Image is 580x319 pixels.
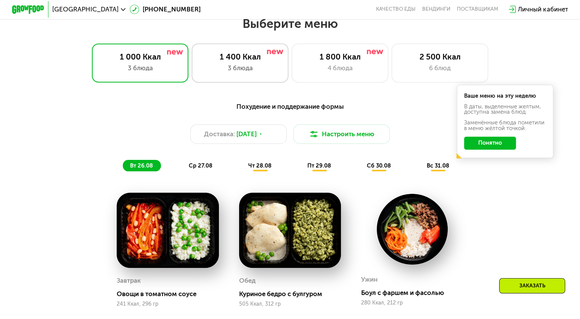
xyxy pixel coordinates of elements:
[307,162,331,169] span: пт 29.08
[189,162,212,169] span: ср 27.08
[100,52,180,61] div: 1 000 Ккал
[117,290,225,298] div: Овощи в томатном соусе
[464,137,516,150] button: Понятно
[293,124,390,144] button: Настроить меню
[376,6,416,13] a: Качество еды
[422,6,450,13] a: Вендинги
[117,301,219,307] div: 241 Ккал, 296 гр
[26,16,554,31] h2: Выберите меню
[117,275,141,287] div: Завтрак
[400,63,480,73] div: 6 блюд
[248,162,272,169] span: чт 28.08
[464,93,546,99] div: Ваше меню на эту неделю
[464,104,546,115] div: В даты, выделенные желтым, доступна замена блюд.
[400,52,480,61] div: 2 500 Ккал
[236,129,257,139] span: [DATE]
[427,162,449,169] span: вс 31.08
[518,5,568,14] div: Личный кабинет
[361,289,469,297] div: Боул с фаршем и фасолью
[100,63,180,73] div: 3 блюда
[457,6,498,13] div: поставщикам
[239,301,341,307] div: 505 Ккал, 312 гр
[367,162,391,169] span: сб 30.08
[130,5,201,14] a: [PHONE_NUMBER]
[239,290,347,298] div: Куриное бедро с булгуром
[361,300,463,306] div: 280 Ккал, 212 гр
[361,274,378,286] div: Ужин
[464,120,546,131] div: Заменённые блюда пометили в меню жёлтой точкой.
[200,63,280,73] div: 3 блюда
[204,129,235,139] span: Доставка:
[300,52,380,61] div: 1 800 Ккал
[51,101,529,111] div: Похудение и поддержание формы
[499,278,565,293] div: Заказать
[239,275,255,287] div: Обед
[52,6,119,13] span: [GEOGRAPHIC_DATA]
[200,52,280,61] div: 1 400 Ккал
[130,162,153,169] span: вт 26.08
[300,63,380,73] div: 4 блюда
